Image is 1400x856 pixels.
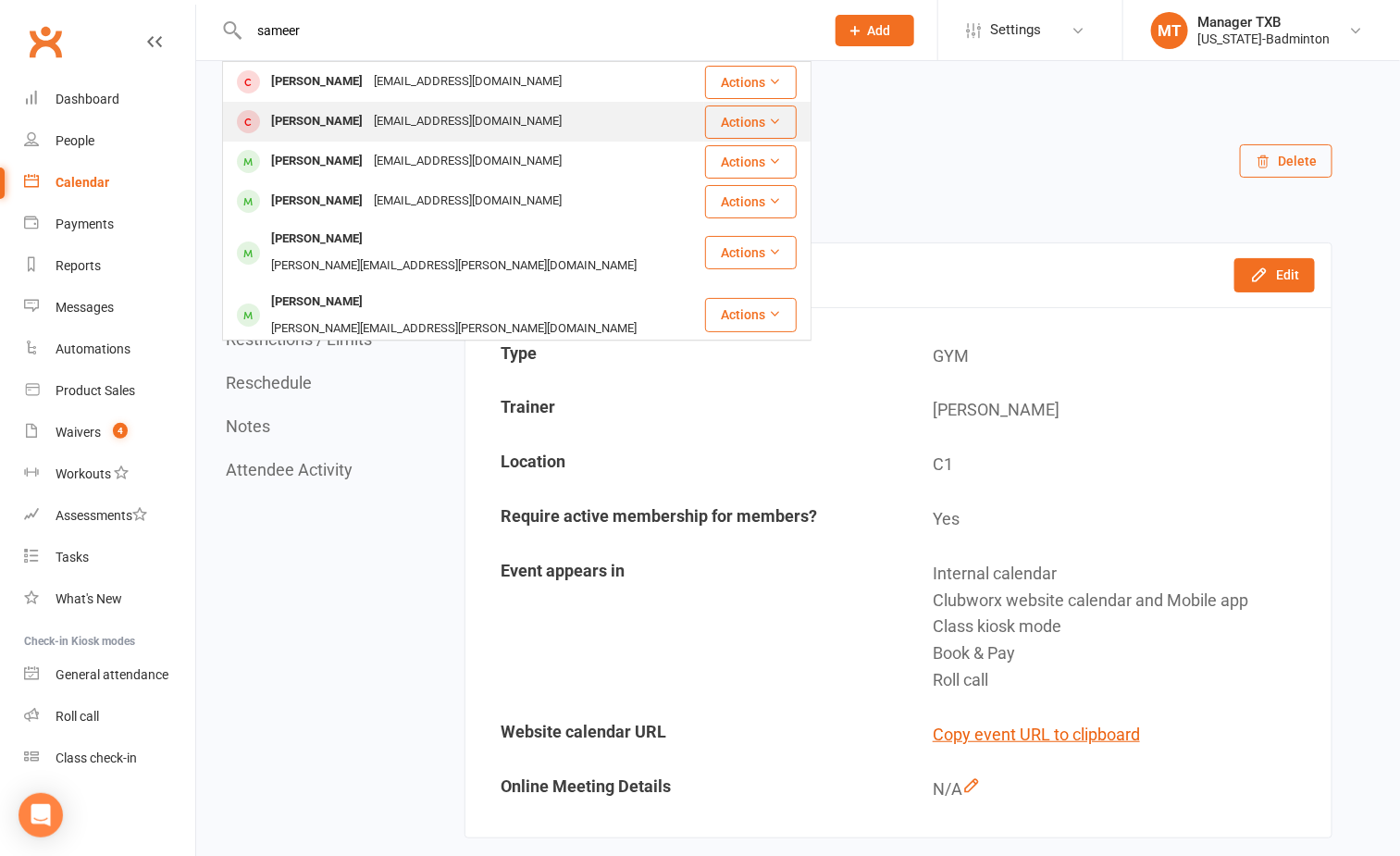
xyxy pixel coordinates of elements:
a: Product Sales [24,370,195,412]
a: Messages [24,287,195,329]
a: Workouts [24,453,195,495]
div: [PERSON_NAME] [266,68,368,95]
input: Search... [243,18,812,43]
div: Payments [56,217,114,231]
div: Dashboard [56,92,119,106]
div: Open Intercom Messenger [19,793,63,837]
td: Require active membership for members? [467,493,898,546]
div: Automations [56,341,130,356]
a: Payments [24,204,195,245]
button: Notes [226,416,270,436]
a: Clubworx [22,19,68,65]
td: [PERSON_NAME] [899,384,1330,437]
div: Calendar [56,175,109,190]
a: What's New [24,578,195,620]
div: Reports [56,258,101,273]
span: Add [868,23,891,38]
div: [PERSON_NAME][EMAIL_ADDRESS][PERSON_NAME][DOMAIN_NAME] [266,253,642,279]
button: Attendee Activity [226,460,353,479]
div: N/A [933,776,1317,803]
div: Product Sales [56,383,135,398]
td: C1 [899,439,1330,491]
span: 4 [113,423,128,439]
div: Clubworx website calendar and Mobile app [933,588,1317,614]
div: MT [1151,12,1188,49]
div: Assessments [56,508,147,523]
div: [PERSON_NAME][EMAIL_ADDRESS][PERSON_NAME][DOMAIN_NAME] [266,316,642,342]
div: Internal calendar [933,561,1317,588]
a: General attendance kiosk mode [24,654,195,696]
div: [EMAIL_ADDRESS][DOMAIN_NAME] [368,148,567,175]
a: Dashboard [24,79,195,120]
td: Trainer [467,384,898,437]
div: Manager TXB [1197,14,1330,31]
div: People [56,133,94,148]
td: GYM [899,330,1330,383]
td: Website calendar URL [467,709,898,762]
div: [EMAIL_ADDRESS][DOMAIN_NAME] [368,68,567,95]
a: Roll call [24,696,195,738]
span: Settings [990,9,1041,51]
a: Reports [24,245,195,287]
a: People [24,120,195,162]
button: Actions [705,298,797,331]
div: Class kiosk mode [933,614,1317,640]
button: Actions [705,66,797,99]
a: Tasks [24,537,195,578]
div: [PERSON_NAME] [266,108,368,135]
div: [PERSON_NAME] [266,148,368,175]
div: [PERSON_NAME] [266,188,368,215]
button: Actions [705,105,797,139]
button: Reschedule [226,373,312,392]
div: Messages [56,300,114,315]
div: [PERSON_NAME] [266,289,368,316]
a: Assessments [24,495,195,537]
div: Waivers [56,425,101,440]
button: Actions [705,185,797,218]
button: Actions [705,236,797,269]
div: Workouts [56,466,111,481]
div: Book & Pay [933,640,1317,667]
div: General attendance [56,667,168,682]
div: [EMAIL_ADDRESS][DOMAIN_NAME] [368,188,567,215]
div: Roll call [933,667,1317,694]
div: [PERSON_NAME] [266,226,368,253]
td: Event appears in [467,548,898,707]
td: Online Meeting Details [467,763,898,816]
a: Automations [24,329,195,370]
div: What's New [56,591,122,606]
div: Class check-in [56,751,137,765]
button: Delete [1240,144,1332,178]
button: Edit [1234,258,1315,292]
a: Waivers 4 [24,412,195,453]
td: Type [467,330,898,383]
div: [US_STATE]-Badminton [1197,31,1330,47]
button: Copy event URL to clipboard [933,722,1140,749]
button: Add [836,15,914,46]
td: Location [467,439,898,491]
a: Class kiosk mode [24,738,195,779]
div: Roll call [56,709,99,724]
a: Calendar [24,162,195,204]
button: Actions [705,145,797,179]
div: Tasks [56,550,89,564]
div: [EMAIL_ADDRESS][DOMAIN_NAME] [368,108,567,135]
td: Yes [899,493,1330,546]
